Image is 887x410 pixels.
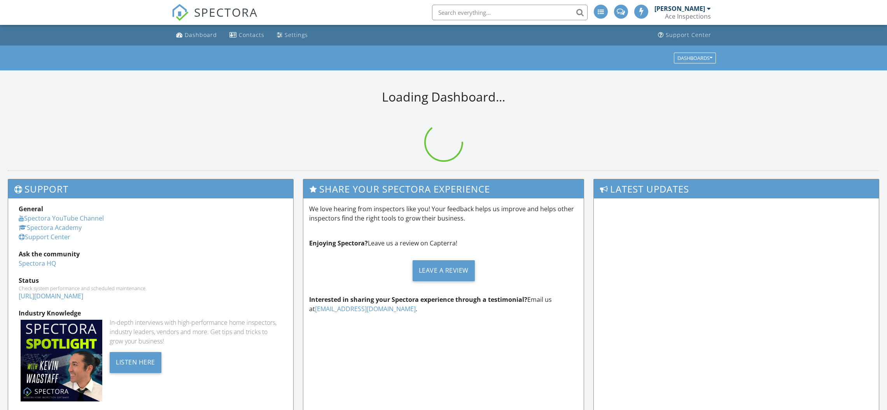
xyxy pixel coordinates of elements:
button: Dashboards [674,53,716,63]
p: Leave us a review on Capterra! [309,238,578,248]
a: Spectora Academy [19,223,82,232]
div: Industry Knowledge [19,308,283,318]
div: Ace Inspections [665,12,711,20]
a: Contacts [226,28,268,42]
div: Status [19,276,283,285]
a: [URL][DOMAIN_NAME] [19,292,83,300]
span: SPECTORA [194,4,258,20]
a: Spectora YouTube Channel [19,214,104,223]
div: Ask the community [19,249,283,259]
div: Support Center [666,31,711,39]
a: Dashboard [173,28,220,42]
img: The Best Home Inspection Software - Spectora [171,4,189,21]
a: Settings [274,28,311,42]
div: Contacts [239,31,264,39]
h3: Support [8,179,293,198]
h3: Latest Updates [594,179,879,198]
div: Dashboard [185,31,217,39]
img: Spectoraspolightmain [21,320,102,401]
strong: General [19,205,43,213]
strong: Interested in sharing your Spectora experience through a testimonial? [309,295,527,304]
a: Support Center [19,233,70,241]
div: Dashboards [677,55,712,61]
a: [EMAIL_ADDRESS][DOMAIN_NAME] [315,305,416,313]
div: Leave a Review [413,260,475,281]
div: Settings [285,31,308,39]
div: [PERSON_NAME] [654,5,705,12]
a: SPECTORA [171,11,258,27]
h3: Share Your Spectora Experience [303,179,584,198]
p: We love hearing from inspectors like you! Your feedback helps us improve and helps other inspecto... [309,204,578,223]
div: Listen Here [110,352,161,373]
div: In-depth interviews with high-performance home inspectors, industry leaders, vendors and more. Ge... [110,318,283,346]
input: Search everything... [432,5,588,20]
div: Check system performance and scheduled maintenance. [19,285,283,291]
strong: Enjoying Spectora? [309,239,368,247]
a: Support Center [655,28,714,42]
a: Spectora HQ [19,259,56,268]
a: Leave a Review [309,254,578,287]
p: Email us at . [309,295,578,314]
a: Listen Here [110,357,161,366]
